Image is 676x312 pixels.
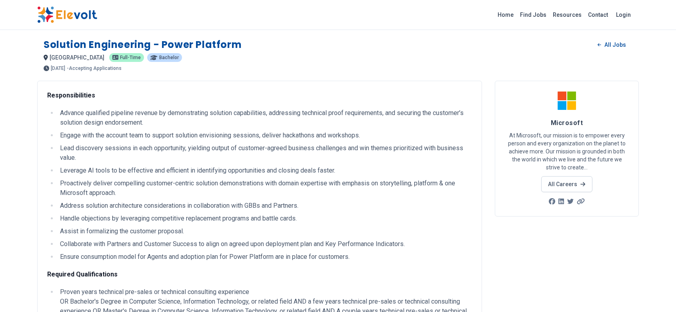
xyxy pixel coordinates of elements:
[541,176,592,192] a: All Careers
[494,8,517,21] a: Home
[551,119,583,127] span: Microsoft
[58,108,472,127] li: Advance qualified pipeline revenue by demonstrating solution capabilities, addressing technical p...
[58,214,472,223] li: Handle objections by leveraging competitive replacement programs and battle cards.
[585,8,611,21] a: Contact
[58,227,472,236] li: Assist in formalizing the customer proposal.
[557,91,577,111] img: Microsoft
[37,6,97,23] img: Elevolt
[505,131,629,171] p: At Microsoft, our mission is to empower every person and every organization on the planet to achi...
[47,91,95,99] strong: Responsibilities
[58,179,472,198] li: Proactively deliver compelling customer-centric solution demonstrations with domain expertise wit...
[550,8,585,21] a: Resources
[67,66,122,71] p: - Accepting Applications
[58,239,472,249] li: Collaborate with Partners and Customer Success to align on agreed upon deployment plan and Key Pe...
[58,201,472,211] li: Address solution architecture considerations in collaboration with GBBs and Partners.
[47,270,118,278] strong: Required Qualifications
[44,38,242,51] h1: Solution Engineering - Power Platform
[58,166,472,175] li: Leverage AI tools to be effective and efficient in identifying opportunities and closing deals fa...
[517,8,550,21] a: Find Jobs
[58,131,472,140] li: Engage with the account team to support solution envisioning sessions, deliver hackathons and wor...
[591,39,632,51] a: All Jobs
[50,54,104,61] span: [GEOGRAPHIC_DATA]
[51,66,65,71] span: [DATE]
[611,7,636,23] a: Login
[58,252,472,262] li: Ensure consumption model for Agents and adoption plan for Power Platform are in place for customers.
[120,55,141,60] span: Full-time
[58,143,472,163] li: Lead discovery sessions in each opportunity, yielding output of customer-agreed business challeng...
[159,55,179,60] span: Bachelor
